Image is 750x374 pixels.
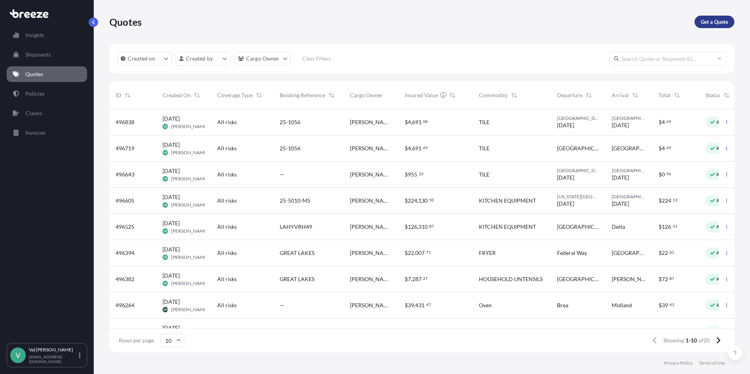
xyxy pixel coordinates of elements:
[280,275,314,283] span: GREAT LAKES
[609,52,727,66] input: Search Quote or Shipment ID...
[116,118,134,126] span: 496838
[116,301,134,309] span: 496264
[612,249,646,257] span: [GEOGRAPHIC_DATA]
[686,337,697,344] span: 1-10
[659,172,662,177] span: $
[254,91,264,100] button: Sort
[666,146,671,149] span: 69
[665,146,666,149] span: .
[716,302,730,308] p: Ready
[186,55,213,62] p: Created by
[664,360,693,366] a: Privacy Policy
[350,328,392,335] span: [PERSON_NAME] Logistics
[171,202,208,208] span: [PERSON_NAME]
[162,115,180,123] span: [DATE]
[246,55,280,62] p: Cargo Owner
[557,194,599,200] span: [US_STATE][GEOGRAPHIC_DATA]
[405,91,438,99] span: Insured Value
[670,251,674,254] span: 01
[557,167,599,174] span: [GEOGRAPHIC_DATA]
[662,224,671,230] span: 126
[116,275,134,283] span: 496382
[557,115,599,121] span: [GEOGRAPHIC_DATA]
[668,303,669,306] span: .
[405,172,408,177] span: $
[612,144,646,152] span: [GEOGRAPHIC_DATA]
[698,337,710,344] span: of 20
[673,199,677,201] span: 13
[162,298,180,306] span: [DATE]
[162,193,180,201] span: [DATE]
[162,219,180,227] span: [DATE]
[280,118,300,126] span: 25-1056
[716,171,730,178] p: Ready
[671,199,672,201] span: .
[16,351,20,359] span: V
[612,115,646,121] span: [GEOGRAPHIC_DATA]
[192,91,202,100] button: Sort
[662,172,665,177] span: 0
[663,337,684,344] span: Showing
[426,303,431,306] span: 47
[280,249,314,257] span: GREAT LAKES
[423,277,428,280] span: 27
[176,52,230,66] button: createdBy Filter options
[302,55,331,62] p: Clear Filters
[418,224,428,230] span: 310
[217,197,237,205] span: All risks
[7,125,87,141] a: Invoices
[701,18,728,26] p: Get a Quote
[280,171,284,178] span: —
[479,328,527,335] span: COFFEE MACHINE
[418,173,418,175] span: .
[116,249,134,257] span: 496394
[217,249,237,257] span: All risks
[425,251,426,254] span: .
[408,303,414,308] span: 39
[408,276,411,282] span: 7
[117,52,172,66] button: createdOn Filter options
[163,201,167,209] span: VR
[411,146,412,151] span: ,
[116,144,134,152] span: 496719
[162,91,191,99] span: Created On
[412,276,421,282] span: 287
[171,254,208,260] span: [PERSON_NAME]
[716,145,730,151] p: Ready
[29,354,77,364] p: [EMAIL_ADDRESS][DOMAIN_NAME]
[670,277,674,280] span: 87
[612,167,646,174] span: [GEOGRAPHIC_DATA]
[414,250,415,256] span: ,
[417,198,418,203] span: ,
[408,250,414,256] span: 22
[673,225,677,228] span: 31
[448,91,457,100] button: Sort
[327,91,336,100] button: Sort
[25,109,42,117] p: Claims
[162,246,180,253] span: [DATE]
[163,227,167,235] span: VR
[659,224,662,230] span: $
[163,306,168,313] span: SM
[171,280,208,287] span: [PERSON_NAME]
[612,194,646,200] span: [GEOGRAPHIC_DATA]
[350,275,392,283] span: [PERSON_NAME] Logistics
[217,171,237,178] span: All risks
[116,328,134,335] span: 496159
[412,119,421,125] span: 691
[671,225,672,228] span: .
[612,301,632,309] span: Midland
[509,91,519,100] button: Sort
[428,225,429,228] span: .
[405,146,408,151] span: $
[612,174,629,182] span: [DATE]
[429,199,434,201] span: 50
[408,172,417,177] span: 955
[405,119,408,125] span: $
[350,144,392,152] span: [PERSON_NAME] Logistics
[423,120,428,123] span: 08
[162,324,180,332] span: [DATE]
[422,146,423,149] span: .
[425,303,426,306] span: .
